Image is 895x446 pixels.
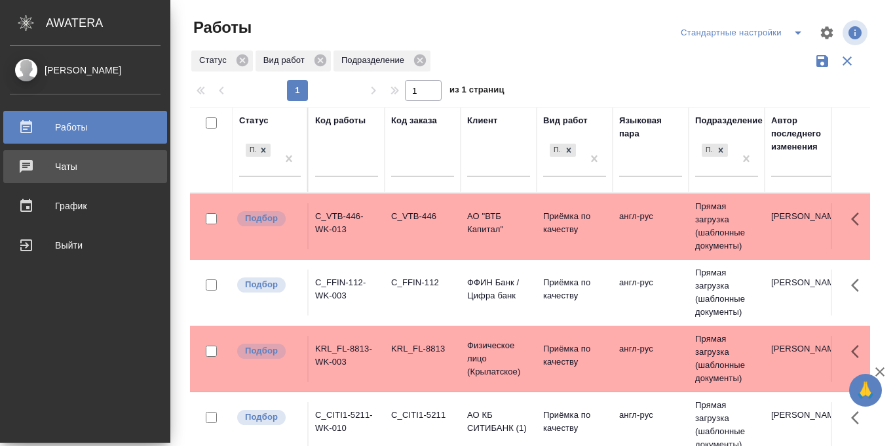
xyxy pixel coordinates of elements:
[843,20,870,45] span: Посмотреть информацию
[256,51,331,71] div: Вид работ
[391,342,454,355] div: KRL_FL-8813
[543,342,606,369] p: Приёмка по качеству
[619,114,682,140] div: Языковая пара
[391,276,454,289] div: C_FFIN-112
[391,210,454,223] div: C_VTB-446
[613,203,689,249] td: англ-рус
[3,190,167,222] a: График
[543,276,606,302] p: Приёмка по качеству
[810,49,835,73] button: Сохранить фильтры
[191,51,253,71] div: Статус
[467,409,530,435] p: АО КБ СИТИБАНК (1)
[843,402,875,434] button: Здесь прячутся важные кнопки
[10,196,161,216] div: График
[236,342,301,360] div: Можно подбирать исполнителей
[190,17,252,38] span: Работы
[333,51,430,71] div: Подразделение
[10,235,161,255] div: Выйти
[765,203,841,249] td: [PERSON_NAME]
[467,114,497,127] div: Клиент
[46,10,170,36] div: AWATERA
[199,54,231,67] p: Статус
[236,409,301,426] div: Можно подбирать исполнителей
[246,144,256,157] div: Подбор
[543,210,606,236] p: Приёмка по качеству
[548,142,577,159] div: Приёмка по качеству
[467,339,530,378] p: Физическое лицо (Крылатское)
[3,229,167,262] a: Выйти
[843,336,875,367] button: Здесь прячутся важные кнопки
[854,376,877,404] span: 🙏
[391,409,454,422] div: C_CITI1-5211
[236,210,301,228] div: Можно подбирать исполнителей
[10,63,161,77] div: [PERSON_NAME]
[695,114,763,127] div: Подразделение
[391,114,437,127] div: Код заказа
[811,17,843,49] span: Настроить таблицу
[677,22,811,43] div: split button
[835,49,860,73] button: Сбросить фильтры
[263,54,309,67] p: Вид работ
[245,278,278,291] p: Подбор
[449,82,505,101] span: из 1 страниц
[702,144,714,157] div: Прямая загрузка (шаблонные документы)
[245,411,278,424] p: Подбор
[543,114,588,127] div: Вид работ
[689,326,765,392] td: Прямая загрузка (шаблонные документы)
[236,276,301,294] div: Можно подбирать исполнителей
[309,203,385,249] td: C_VTB-446-WK-013
[765,270,841,315] td: [PERSON_NAME]
[843,270,875,301] button: Здесь прячутся важные кнопки
[341,54,409,67] p: Подразделение
[843,203,875,235] button: Здесь прячутся важные кнопки
[613,336,689,382] td: англ-рус
[689,260,765,325] td: Прямая загрузка (шаблонные документы)
[244,142,272,159] div: Подбор
[613,270,689,315] td: англ-рус
[771,114,834,153] div: Автор последнего изменения
[849,374,882,407] button: 🙏
[309,336,385,382] td: KRL_FL-8813-WK-003
[309,270,385,315] td: C_FFIN-112-WK-003
[10,117,161,137] div: Работы
[245,212,278,225] p: Подбор
[543,409,606,435] p: Приёмка по качеству
[10,157,161,176] div: Чаты
[315,114,366,127] div: Код работы
[239,114,269,127] div: Статус
[765,336,841,382] td: [PERSON_NAME]
[245,344,278,357] p: Подбор
[467,210,530,236] p: АО "ВТБ Капитал"
[3,111,167,144] a: Работы
[689,193,765,259] td: Прямая загрузка (шаблонные документы)
[700,142,729,159] div: Прямая загрузка (шаблонные документы)
[467,276,530,302] p: ФФИН Банк / Цифра банк
[550,144,562,157] div: Приёмка по качеству
[3,150,167,183] a: Чаты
